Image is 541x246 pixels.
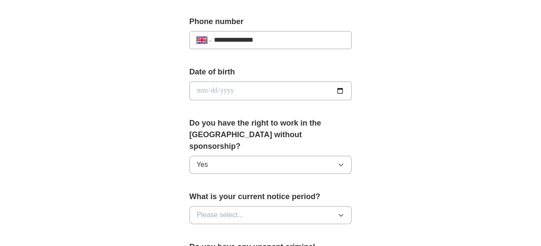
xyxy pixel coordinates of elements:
[197,160,208,170] span: Yes
[189,191,352,203] label: What is your current notice period?
[189,206,352,224] button: Please select...
[189,156,352,174] button: Yes
[189,16,352,28] label: Phone number
[189,117,352,152] label: Do you have the right to work in the [GEOGRAPHIC_DATA] without sponsorship?
[197,210,244,220] span: Please select...
[189,66,352,78] label: Date of birth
